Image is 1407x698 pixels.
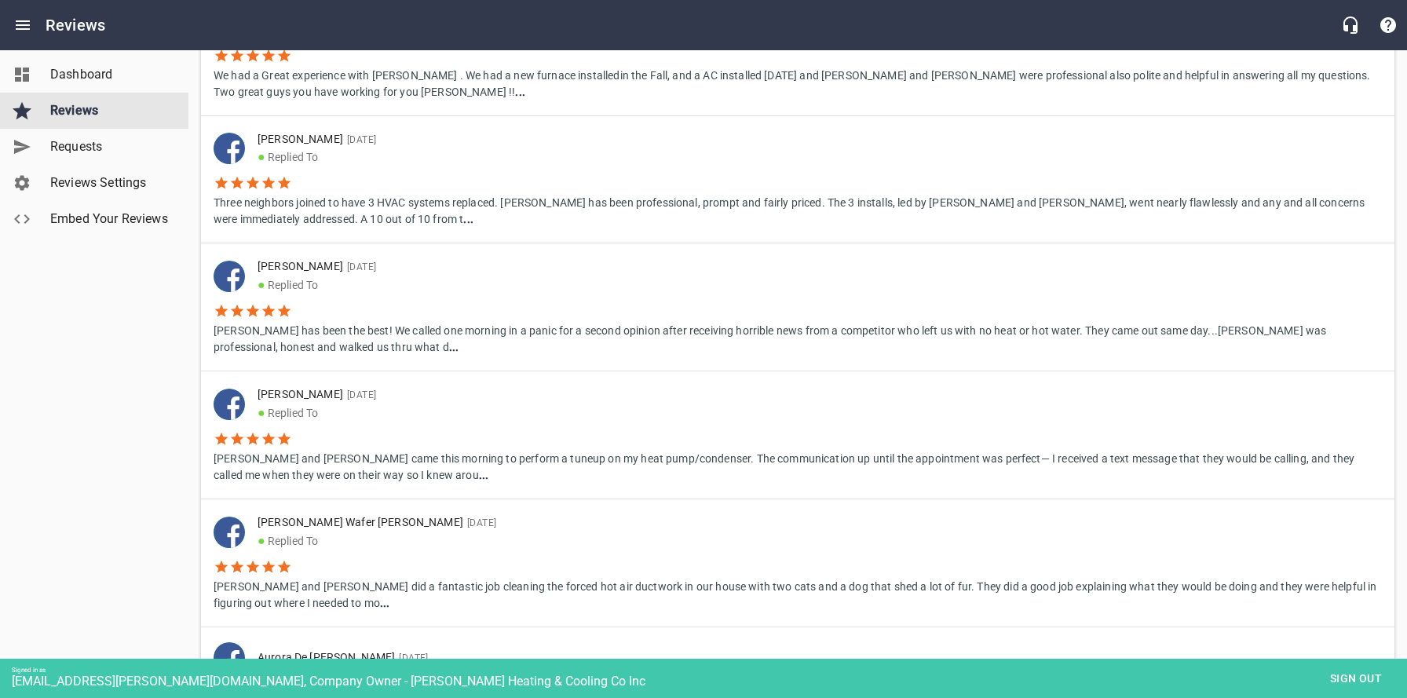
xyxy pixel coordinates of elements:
div: Facebook [214,642,245,674]
span: ● [258,149,265,164]
b: ... [463,213,473,225]
div: [EMAIL_ADDRESS][PERSON_NAME][DOMAIN_NAME], Company Owner - [PERSON_NAME] Heating & Cooling Co Inc [12,674,1407,689]
a: [PERSON_NAME][DATE]●Replied To[PERSON_NAME] has been the best! We called one morning in a panic f... [201,243,1394,371]
p: [PERSON_NAME] [258,258,1369,276]
button: Support Portal [1369,6,1407,44]
button: Open drawer [4,6,42,44]
p: Replied To [258,276,1369,294]
p: [PERSON_NAME] has been the best! We called one morning in a panic for a second opinion after rece... [214,319,1382,356]
img: facebook-dark.png [214,389,245,420]
p: [PERSON_NAME] and [PERSON_NAME] came this morning to perform a tuneup on my heat pump/condenser. ... [214,447,1382,484]
p: Aurora De [PERSON_NAME] [258,649,1369,667]
h6: Reviews [46,13,105,38]
b: ... [449,341,459,353]
p: Replied To [258,148,1369,166]
b: ... [515,86,524,98]
img: facebook-dark.png [214,133,245,164]
b: ... [380,597,389,609]
p: [PERSON_NAME] Wafer [PERSON_NAME] [258,514,1369,532]
div: Facebook [214,389,245,420]
img: facebook-dark.png [214,642,245,674]
div: Facebook [214,261,245,292]
img: facebook-dark.png [214,517,245,548]
span: [DATE] [343,261,376,272]
div: Signed in as [12,667,1407,674]
p: Three neighbors joined to have 3 HVAC systems replaced. [PERSON_NAME] has been professional, prom... [214,191,1382,228]
p: [PERSON_NAME] [258,386,1369,404]
span: ● [258,405,265,420]
span: Embed Your Reviews [50,210,170,228]
button: Sign out [1317,664,1395,693]
span: ● [258,277,265,292]
p: We had a Great experience with [PERSON_NAME] . We had a new furnace installedin the Fall, and a A... [214,64,1382,100]
span: Requests [50,137,170,156]
a: [PERSON_NAME][DATE]●Replied ToThree neighbors joined to have 3 HVAC systems replaced. [PERSON_NAM... [201,116,1394,243]
p: Replied To [258,532,1369,550]
span: Reviews Settings [50,174,170,192]
span: [DATE] [395,652,428,663]
div: Facebook [214,517,245,548]
p: [PERSON_NAME] and [PERSON_NAME] did a fantastic job cleaning the forced hot air ductwork in our h... [214,575,1382,612]
button: Live Chat [1332,6,1369,44]
a: [PERSON_NAME][DATE]●Replied To[PERSON_NAME] and [PERSON_NAME] came this morning to perform a tune... [201,371,1394,499]
a: [PERSON_NAME] Wafer [PERSON_NAME][DATE]●Replied To[PERSON_NAME] and [PERSON_NAME] did a fantastic... [201,499,1394,627]
p: Replied To [258,404,1369,422]
span: Dashboard [50,65,170,84]
span: ● [258,533,265,548]
span: [DATE] [463,517,496,528]
p: [PERSON_NAME] [258,131,1369,148]
span: [DATE] [343,389,376,400]
span: Sign out [1323,669,1389,689]
b: ... [479,469,488,481]
span: Reviews [50,101,170,120]
div: Facebook [214,133,245,164]
img: facebook-dark.png [214,261,245,292]
span: [DATE] [343,134,376,145]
